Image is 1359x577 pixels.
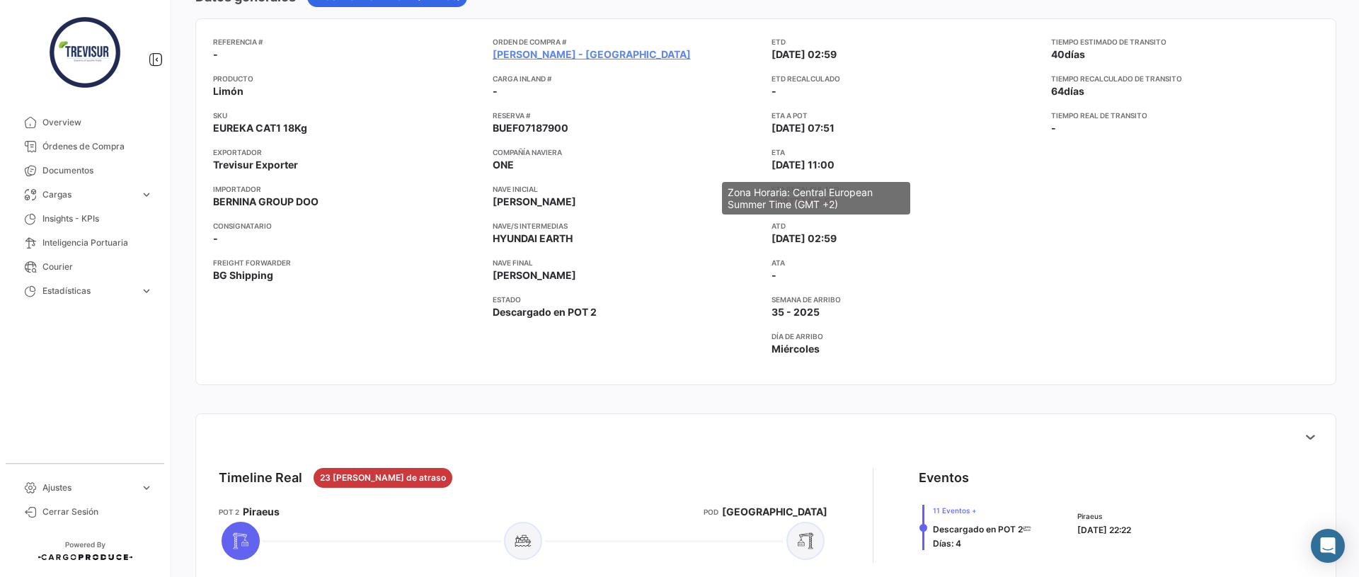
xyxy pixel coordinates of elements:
span: días [1065,48,1085,60]
app-card-info-title: Orden de Compra # [493,36,761,47]
span: 64 [1051,85,1064,97]
app-card-info-title: Importador [213,183,481,195]
app-card-info-title: Carga inland # [493,73,761,84]
span: [DATE] 07:51 [772,121,835,135]
span: EUREKA CAT1 18Kg [213,121,307,135]
a: Documentos [11,159,159,183]
div: Eventos [919,468,969,488]
app-card-info-title: Compañía naviera [493,147,761,158]
app-card-info-title: Día de Arribo [772,331,1040,342]
span: - [213,232,218,246]
app-card-info-title: ETD Recalculado [772,73,1040,84]
app-card-info-title: Reserva # [493,110,761,121]
span: BUEF07187900 [493,121,568,135]
app-card-info-title: Producto [213,73,481,84]
span: - [772,85,776,97]
app-card-info-title: Tiempo recalculado de transito [1051,73,1319,84]
span: Insights - KPIs [42,212,153,225]
app-card-info-title: ATA [772,257,1040,268]
span: HYUNDAI EARTH [493,232,573,246]
span: Courier [42,261,153,273]
div: Timeline Real [219,468,302,488]
app-card-info-title: ETA a POT [772,110,1040,121]
span: Piraeus [1077,510,1131,522]
span: Overview [42,116,153,129]
div: Zona Horaria: Central European Summer Time (GMT +2) [722,182,910,215]
a: Courier [11,255,159,279]
span: Miércoles [772,342,820,356]
app-card-info-title: POD [704,506,718,518]
span: Limón [213,84,243,98]
span: [PERSON_NAME] [493,195,576,209]
a: Órdenes de Compra [11,135,159,159]
a: Inteligencia Portuaria [11,231,159,255]
span: Documentos [42,164,153,177]
span: 23 [PERSON_NAME] de atraso [320,472,446,484]
span: - [213,47,218,62]
app-card-info-title: SKU [213,110,481,121]
span: días [1064,85,1084,97]
span: [GEOGRAPHIC_DATA] [722,505,827,519]
span: [DATE] 22:22 [1077,525,1131,535]
span: Días: 4 [933,538,961,549]
span: Órdenes de Compra [42,140,153,153]
span: Trevisur Exporter [213,158,298,172]
app-card-info-title: Nave inicial [493,183,761,195]
img: 6caa5ca1-1133-4498-815f-28de0616a803.jpeg [50,17,120,88]
span: - [493,84,498,98]
app-card-info-title: ATD [772,220,1040,232]
app-card-info-title: Estado [493,294,761,305]
a: Overview [11,110,159,135]
app-card-info-title: POT 2 [219,506,239,518]
app-card-info-title: Semana de Arribo [772,294,1040,305]
app-card-info-title: ETA [772,147,1040,158]
span: [DATE] 02:59 [772,232,837,246]
span: expand_more [140,481,153,494]
span: Descargado en POT 2 [493,305,597,319]
a: [PERSON_NAME] - [GEOGRAPHIC_DATA] [493,47,691,62]
app-card-info-title: Nave/s intermedias [493,220,761,232]
app-card-info-title: Tiempo real de transito [1051,110,1319,121]
span: expand_more [140,188,153,201]
app-card-info-title: ETD [772,36,1040,47]
span: - [772,268,776,282]
span: ONE [493,158,514,172]
span: expand_more [140,285,153,297]
span: Piraeus [243,505,280,519]
span: 40 [1051,48,1065,60]
span: Descargado en POT 2 [933,524,1023,535]
span: BG Shipping [213,268,273,282]
app-card-info-title: Consignatario [213,220,481,232]
span: - [1051,122,1056,134]
a: Insights - KPIs [11,207,159,231]
span: 11 Eventos + [933,505,1031,516]
div: Abrir Intercom Messenger [1311,529,1345,563]
span: Cargas [42,188,134,201]
app-card-info-title: Exportador [213,147,481,158]
app-card-info-title: Nave final [493,257,761,268]
span: 35 - 2025 [772,305,820,319]
span: BERNINA GROUP DOO [213,195,319,209]
span: Ajustes [42,481,134,494]
span: [DATE] 02:59 [772,47,837,62]
span: Estadísticas [42,285,134,297]
app-card-info-title: Freight Forwarder [213,257,481,268]
app-card-info-title: Tiempo estimado de transito [1051,36,1319,47]
span: Inteligencia Portuaria [42,236,153,249]
app-card-info-title: Referencia # [213,36,481,47]
span: [PERSON_NAME] [493,268,576,282]
span: Cerrar Sesión [42,505,153,518]
span: [DATE] 11:00 [772,158,835,172]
